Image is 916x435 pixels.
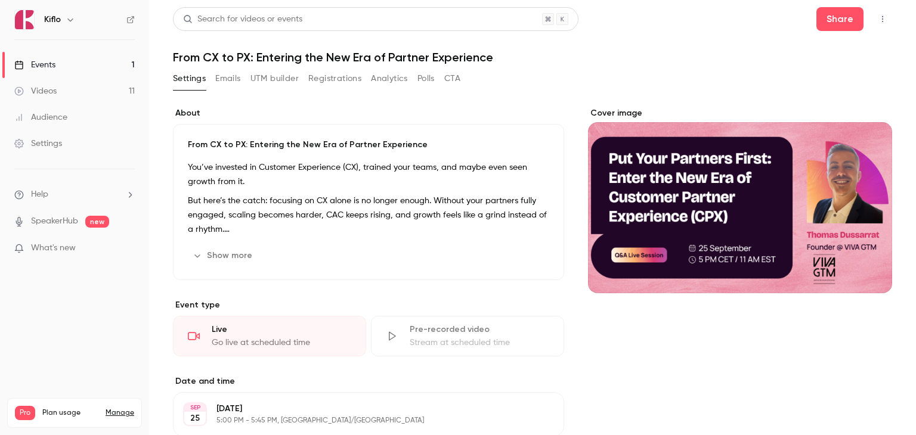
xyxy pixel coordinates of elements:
p: [DATE] [216,403,501,415]
button: Share [816,7,864,31]
button: Polls [417,69,435,88]
a: SpeakerHub [31,215,78,228]
div: Pre-recorded videoStream at scheduled time [371,316,564,356]
span: new [85,216,109,228]
p: 25 [190,412,200,424]
div: Search for videos or events [183,13,302,26]
h1: From CX to PX: Entering the New Era of Partner Experience [173,50,892,64]
div: SEP [184,403,206,412]
button: Show more [188,246,259,265]
section: Cover image [588,107,892,293]
button: Registrations [308,69,361,88]
div: Videos [14,85,57,97]
p: You’ve invested in Customer Experience (CX), trained your teams, and maybe even seen growth from it. [188,160,549,189]
button: CTA [444,69,460,88]
p: 5:00 PM - 5:45 PM, [GEOGRAPHIC_DATA]/[GEOGRAPHIC_DATA] [216,416,501,425]
span: What's new [31,242,76,254]
span: Plan usage [42,408,98,418]
div: Stream at scheduled time [410,337,549,349]
p: From CX to PX: Entering the New Era of Partner Experience [188,139,549,151]
button: Analytics [371,69,408,88]
div: Pre-recorded video [410,324,549,335]
div: Events [14,59,55,71]
p: Event type [173,299,564,311]
span: Pro [15,406,35,420]
label: About [173,107,564,119]
label: Date and time [173,375,564,387]
img: Kiflo [15,10,34,29]
li: help-dropdown-opener [14,188,135,201]
div: Audience [14,111,67,123]
div: LiveGo live at scheduled time [173,316,366,356]
button: Emails [215,69,240,88]
div: Go live at scheduled time [212,337,351,349]
p: But here’s the catch: focusing on CX alone is no longer enough. Without your partners fully engag... [188,194,549,237]
div: Live [212,324,351,335]
label: Cover image [588,107,892,119]
h6: Kiflo [44,14,61,26]
button: Settings [173,69,206,88]
span: Help [31,188,48,201]
button: UTM builder [250,69,299,88]
iframe: Noticeable Trigger [120,243,135,254]
a: Manage [106,408,134,418]
div: Settings [14,138,62,150]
